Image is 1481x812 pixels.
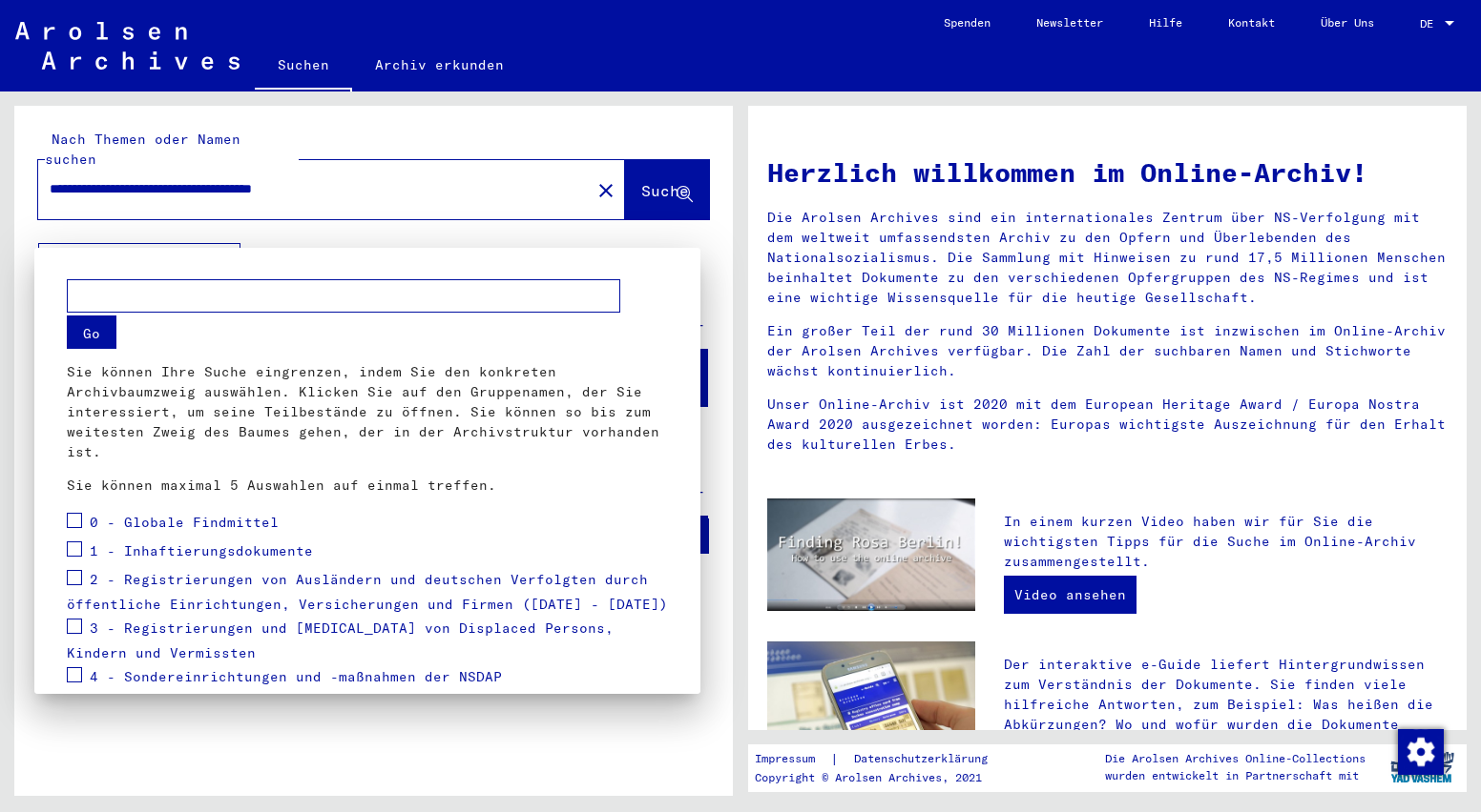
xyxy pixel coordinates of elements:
span: 1 - Inhaftierungsdokumente [90,542,313,559]
p: Sie können maximal 5 Auswahlen auf einmal treffen. [67,476,668,496]
img: Zustimmung ändern [1398,729,1444,775]
span: 2 - Registrierungen von Ausländern und deutschen Verfolgten durch öffentliche Einrichtungen, Vers... [67,571,668,614]
button: Go [67,315,116,349]
span: 3 - Registrierungen und [MEDICAL_DATA] von Displaced Persons, Kindern und Vermissten [67,619,614,662]
span: 4 - Sondereinrichtungen und -maßnahmen der NSDAP [90,668,502,685]
p: Sie können Ihre Suche eingrenzen, indem Sie den konkreten Archivbaumzweig auswählen. Klicken Sie ... [67,362,668,462]
span: 0 - Globale Findmittel [90,514,279,531]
